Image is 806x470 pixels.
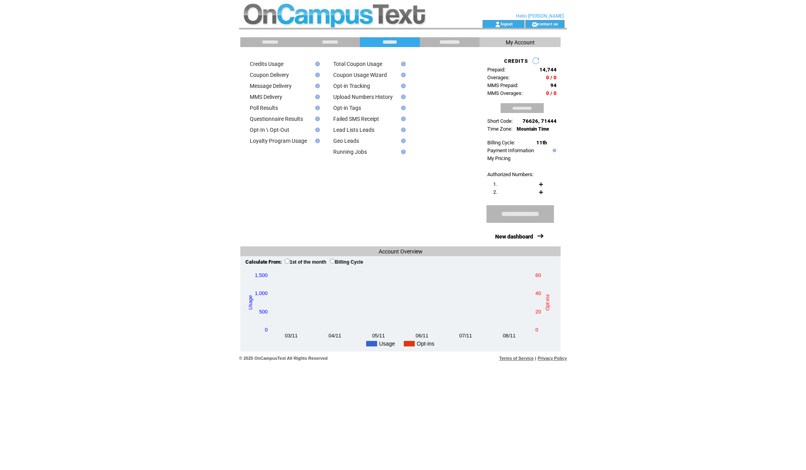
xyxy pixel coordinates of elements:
span: 94 [550,82,557,88]
a: Running Jobs [333,149,367,155]
img: help.gif [399,117,406,121]
span: Prepaid: [487,67,505,73]
img: help.gif [399,62,406,66]
span: 14,744 [539,67,557,73]
img: help.gif [399,84,406,88]
img: account_icon.gif [495,21,501,27]
label: Billing Cycle [330,259,363,265]
a: Opt-in Tracking [333,83,370,89]
a: Credits Usage [250,61,283,67]
text: Opt-ins [417,341,434,347]
a: Terms of Service [499,356,534,361]
img: help.gif [313,62,320,66]
svg: A chart. [246,271,554,350]
span: Time Zone: [487,126,512,132]
a: Loyalty Program Usage [250,138,307,144]
text: 60 [536,272,541,278]
a: New dashboard [495,233,533,240]
text: 500 [259,309,268,315]
a: MMS Delivery [250,94,282,100]
a: Payment Information [487,148,534,153]
text: 05/11 [372,333,385,339]
a: Poll Results [250,105,278,111]
a: Coupon Delivery [250,72,289,78]
span: Overages: [487,75,510,80]
text: 40 [536,290,541,296]
img: help.gif [399,138,406,143]
span: 0 / 0 [546,75,557,80]
span: 76626, 71444 [523,118,557,124]
span: MMS Prepaid: [487,82,518,88]
img: help.gif [399,106,406,110]
span: Calculate From: [245,259,282,265]
span: My Account [506,39,535,46]
a: logout [501,21,513,26]
span: 2. [493,189,497,195]
span: © 2025 OnCampusText All Rights Reserved [239,356,328,361]
img: help.gif [313,128,320,132]
input: Billing Cycle [330,259,335,264]
span: 1. [493,181,497,187]
span: CREDITS [504,58,528,64]
img: help.gif [313,73,320,77]
a: Privacy Policy [537,356,567,361]
img: help.gif [313,84,320,88]
text: Opt-ins [545,294,550,311]
text: 03/11 [285,333,298,339]
img: help.gif [399,149,406,154]
img: help.gif [313,106,320,110]
img: help.gif [399,73,406,77]
span: 11th [536,140,547,146]
a: Upload Numbers History [333,94,393,100]
a: Total Coupon Usage [333,61,382,67]
text: 04/11 [329,333,341,339]
span: Mountain Time [517,126,549,132]
a: Questionnaire Results [250,116,303,122]
text: 0 [536,327,538,333]
img: contact_us_icon.gif [532,21,537,27]
a: Geo Leads [333,138,359,144]
text: Usage [247,295,253,310]
a: Opt-In \ Opt-Out [250,127,289,133]
a: Opt-in Tags [333,105,361,111]
span: Authorized Numbers: [487,171,534,177]
img: help.gif [313,138,320,143]
text: 20 [536,309,541,315]
img: help.gif [399,95,406,99]
text: 1,000 [255,290,268,296]
a: Message Delivery [250,83,292,89]
img: help.gif [399,128,406,132]
img: help.gif [313,95,320,99]
text: 07/11 [459,333,472,339]
a: My Pricing [487,155,510,161]
span: Account Overview [379,248,423,255]
text: 1,500 [255,272,268,278]
text: 06/11 [416,333,428,339]
span: Short Code: [487,118,513,124]
a: Lead Lists Leads [333,127,374,133]
text: Usage [379,341,395,347]
img: help.gif [313,117,320,121]
img: help.gif [551,149,556,152]
input: 1st of the month [285,259,290,264]
span: | [535,356,536,361]
span: 0 / 0 [546,90,557,96]
label: 1st of the month [285,259,326,265]
a: Failed SMS Receipt [333,116,379,122]
span: MMS Overages: [487,90,523,96]
span: Billing Cycle: [487,140,515,146]
a: Coupon Usage Wizard [333,72,387,78]
text: 08/11 [503,333,516,339]
a: contact us [537,21,558,26]
text: 0 [265,327,267,333]
span: Hello [PERSON_NAME] [516,13,564,19]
